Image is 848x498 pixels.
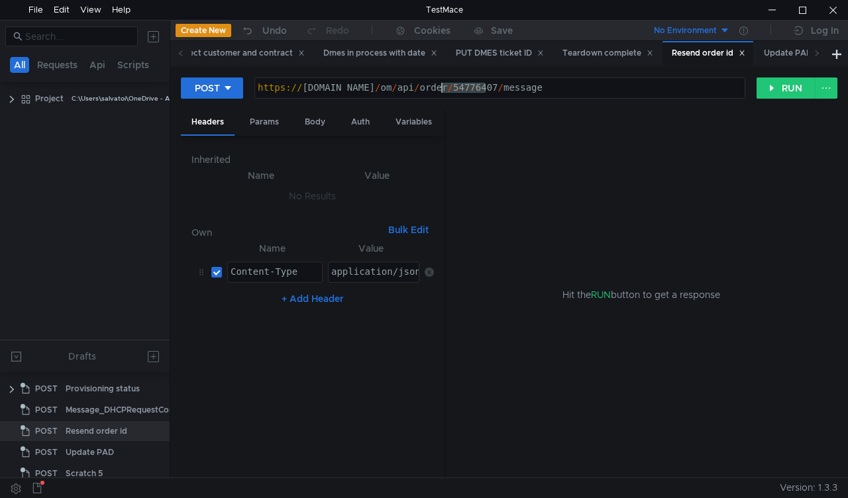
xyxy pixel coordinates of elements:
div: Update PAD [66,442,114,462]
div: Dmes in process with date [323,46,437,60]
button: Create New [176,24,231,37]
div: Scratch 5 [66,464,103,483]
div: Cookies [414,23,450,38]
span: Version: 1.3.3 [780,478,837,497]
div: Teardown complete [562,46,653,60]
div: Save [491,26,513,35]
h6: Own [191,224,383,240]
button: Bulk Edit [383,222,434,238]
span: Hit the button to get a response [562,287,720,302]
div: Params [239,110,290,134]
h6: Inherited [191,152,434,168]
div: Headers [181,110,235,136]
div: Log In [811,23,839,38]
span: POST [35,379,58,399]
div: Auth [341,110,380,134]
div: POST [195,81,220,95]
div: Redo [326,23,349,38]
span: POST [35,464,58,483]
button: Requests [33,57,81,73]
div: Void order and disconnect customer and contract [98,46,305,60]
div: Update PAD [764,46,824,60]
button: + Add Header [276,291,349,307]
nz-embed-empty: No Results [289,190,336,202]
div: Resend order id [66,421,127,441]
div: Body [294,110,336,134]
th: Value [320,168,434,183]
span: POST [35,442,58,462]
th: Name [222,240,323,256]
div: No Environment [654,25,717,37]
div: Resend order id [672,46,745,60]
div: Variables [385,110,443,134]
button: RUN [757,77,816,99]
span: RUN [591,289,611,301]
th: Name [202,168,320,183]
div: Provisioning status [66,379,140,399]
button: Undo [231,21,296,40]
div: PUT DMES ticket ID [456,46,544,60]
span: POST [35,421,58,441]
button: Api [85,57,109,73]
button: No Environment [638,20,730,41]
input: Search... [25,29,130,44]
button: All [10,57,29,73]
button: Redo [296,21,358,40]
th: Value [323,240,419,256]
div: Drafts [68,348,96,364]
div: Project [35,89,64,109]
button: Scripts [113,57,153,73]
div: Message_DHCPRequestCompleted [66,400,201,420]
span: POST [35,400,58,420]
div: C:\Users\salvatoi\OneDrive - AMDOCS\Backup Folders\Documents\testmace\Project [72,89,340,109]
button: POST [181,77,243,99]
div: Undo [262,23,287,38]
